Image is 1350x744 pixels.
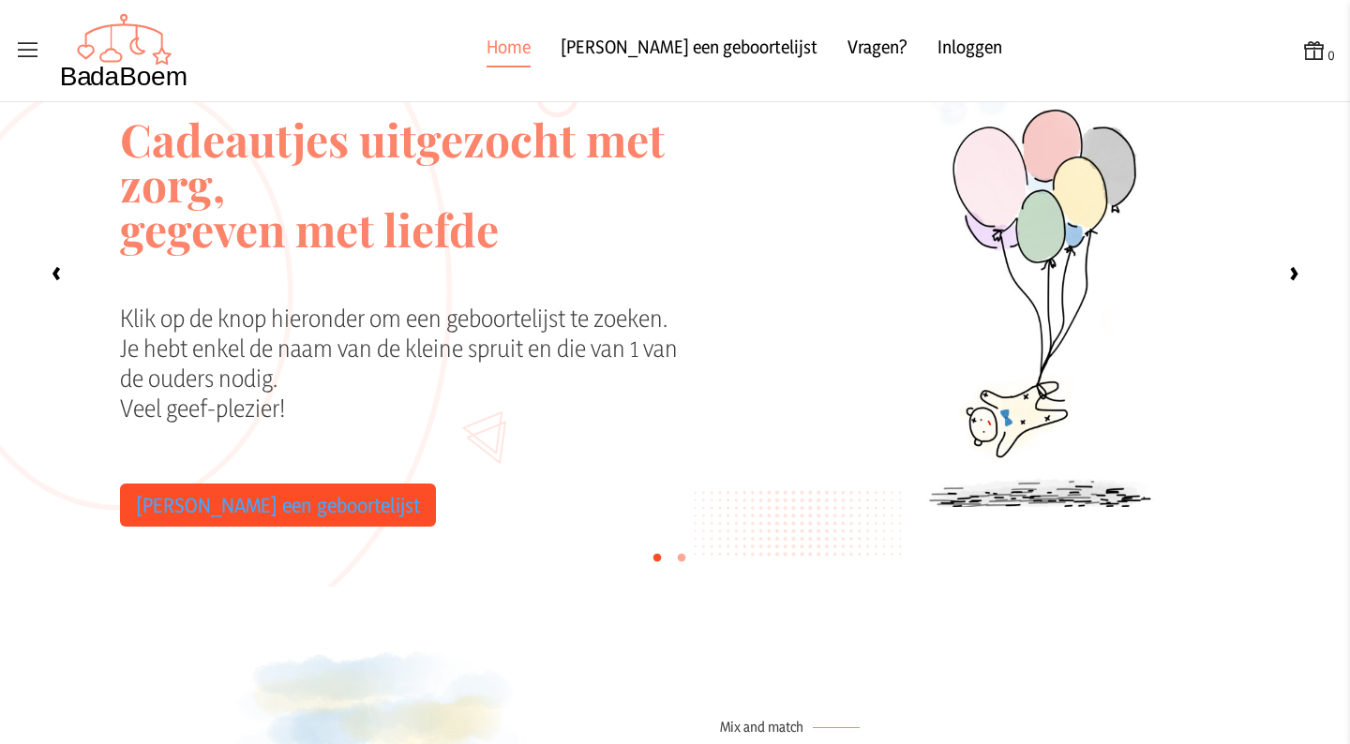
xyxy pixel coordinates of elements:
[720,717,1170,737] p: Mix and match
[847,34,907,67] a: Vragen?
[120,484,436,527] a: [PERSON_NAME] een geboortelijst
[120,64,680,304] h2: Cadeautjes uitgezocht met zorg, gegeven met liefde
[120,304,680,484] div: Klik op de knop hieronder om een geboortelijst te zoeken. Je hebt enkel de naam van de kleine spr...
[675,537,688,574] label: •
[937,34,1002,67] a: Inloggen
[60,13,188,88] img: Badaboem
[1275,254,1312,291] label: ›
[561,34,817,67] a: [PERSON_NAME] een geboortelijst
[651,537,664,574] label: •
[37,254,75,291] label: ‹
[1301,37,1335,65] button: 0
[487,34,531,67] a: Home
